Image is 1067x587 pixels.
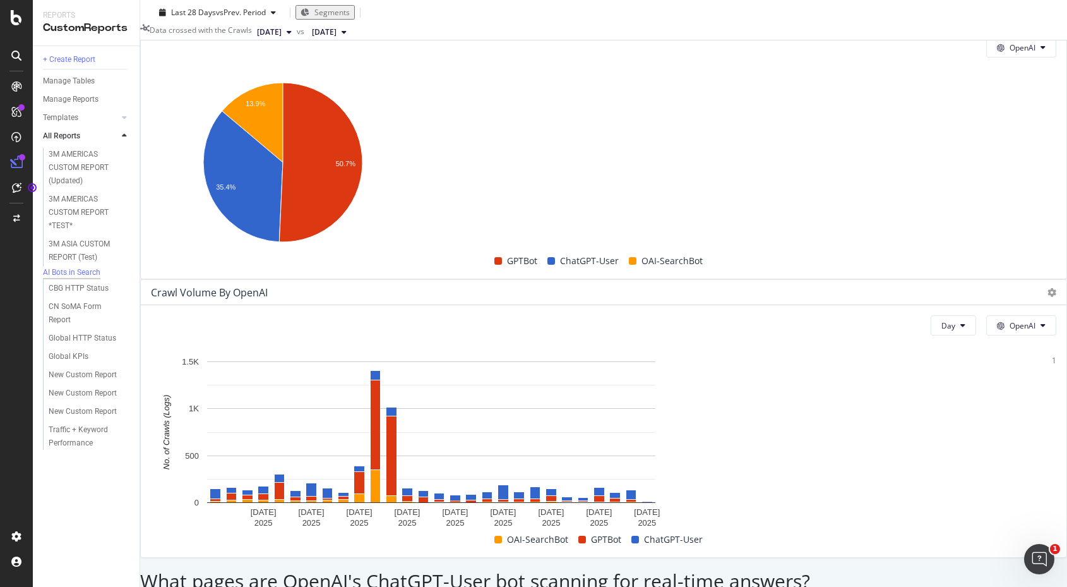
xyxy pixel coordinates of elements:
a: Traffic + Keyword Performance [49,423,131,450]
a: + Create Report [43,54,131,66]
a: Global HTTP Status [49,332,131,345]
a: 3M ASIA CUSTOM REPORT (Test) [49,238,131,264]
span: OpenAI [1010,42,1035,53]
a: All Reports [43,130,118,143]
text: [DATE] [299,507,325,517]
text: [DATE] [538,507,564,517]
text: 2025 [494,518,512,528]
div: 1 [1052,355,1056,366]
text: 2025 [590,518,608,528]
div: Crawl Volume by OpenAI [151,286,268,299]
div: CustomReports [43,21,129,35]
button: Day [931,315,976,336]
span: 1 [1050,544,1060,554]
div: Global KPIs [49,350,88,363]
button: [DATE] [252,25,297,40]
div: AI Bots in Search [43,267,100,278]
span: 2025 Aug. 24th [312,27,337,38]
span: OAI-SearchBot [641,253,703,269]
a: CBG HTTP Status [49,282,131,295]
text: 2025 [446,518,465,528]
div: Data crossed with the Crawls [150,25,252,40]
a: New Custom Report [49,387,131,400]
span: Last 28 Days [171,7,216,18]
text: 500 [185,451,199,460]
text: 1K [189,404,199,413]
text: 35.4% [216,184,235,191]
text: 2025 [254,518,273,528]
text: 2025 [638,518,656,528]
div: Crawl Volume by OpenAIOpenAIA chart.GPTBotChatGPT-UserOAI-SearchBot [140,1,1067,279]
span: GPTBot [591,532,621,547]
a: 3M AMERICAS CUSTOM REPORT *TEST* [49,193,131,233]
div: Reports [43,10,129,21]
span: Segments [314,7,350,18]
text: No. of Crawls (Logs) [162,394,171,469]
text: 0 [194,498,199,507]
text: 1.5K [182,357,199,366]
button: [DATE] [307,25,352,40]
a: Manage Reports [43,93,131,106]
button: OpenAI [986,315,1056,336]
text: 13.9% [246,100,265,107]
span: ChatGPT-User [560,253,619,269]
text: [DATE] [586,507,612,517]
div: Crawl Volume by OpenAIDayOpenAIA chart.1OAI-SearchBotGPTBotChatGPT-User [140,279,1067,557]
div: Manage Reports [43,93,98,106]
div: New Custom Report [49,387,117,400]
svg: A chart. [151,355,711,532]
span: vs [297,26,307,37]
a: CN SoMA Form Report [49,300,131,327]
div: All Reports [43,130,80,143]
text: [DATE] [347,507,373,517]
span: vs Prev. Period [216,7,266,18]
a: AI Bots in Search [43,267,131,279]
div: New Custom Report [49,405,117,418]
text: [DATE] [395,507,420,517]
span: GPTBot [507,253,537,269]
span: OpenAI [1010,320,1035,331]
div: + Create Report [43,54,95,65]
a: 3M AMERICAS CUSTOM REPORT (Updated) [49,148,131,188]
a: Global KPIs [49,350,131,363]
div: 3M AMERICAS CUSTOM REPORT *TEST* [49,193,124,233]
text: 2025 [302,518,321,528]
div: Global HTTP Status [49,332,116,345]
a: Manage Tables [43,75,131,88]
button: Last 28 DaysvsPrev. Period [150,6,285,18]
span: OAI-SearchBot [507,532,568,547]
text: 2025 [350,518,369,528]
text: [DATE] [490,507,516,517]
text: 50.7% [336,160,355,167]
span: 2025 Sep. 21st [257,27,282,38]
div: Tooltip anchor [27,182,38,193]
div: CN SoMA Form Report [49,300,119,327]
text: [DATE] [443,507,468,517]
span: Day [941,320,955,331]
text: 2025 [398,518,417,528]
div: Manage Tables [43,75,95,88]
button: Segments [295,5,355,20]
span: ChatGPT-User [644,532,703,547]
div: Templates [43,111,78,124]
text: [DATE] [634,507,660,517]
div: New Custom Report [49,368,117,382]
text: [DATE] [251,507,277,517]
div: Traffic + Keyword Performance [49,423,122,450]
button: OpenAI [986,37,1056,57]
div: 3M ASIA CUSTOM REPORT (Test) [49,238,122,264]
a: New Custom Report [49,405,131,418]
iframe: Intercom live chat [1024,544,1054,574]
div: CBG HTTP Status [49,282,109,295]
text: 2025 [542,518,560,528]
a: New Custom Report [49,368,131,382]
div: 3M AMERICAS CUSTOM REPORT (Updated) [49,148,124,188]
a: Templates [43,111,118,124]
svg: A chart. [151,76,415,253]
